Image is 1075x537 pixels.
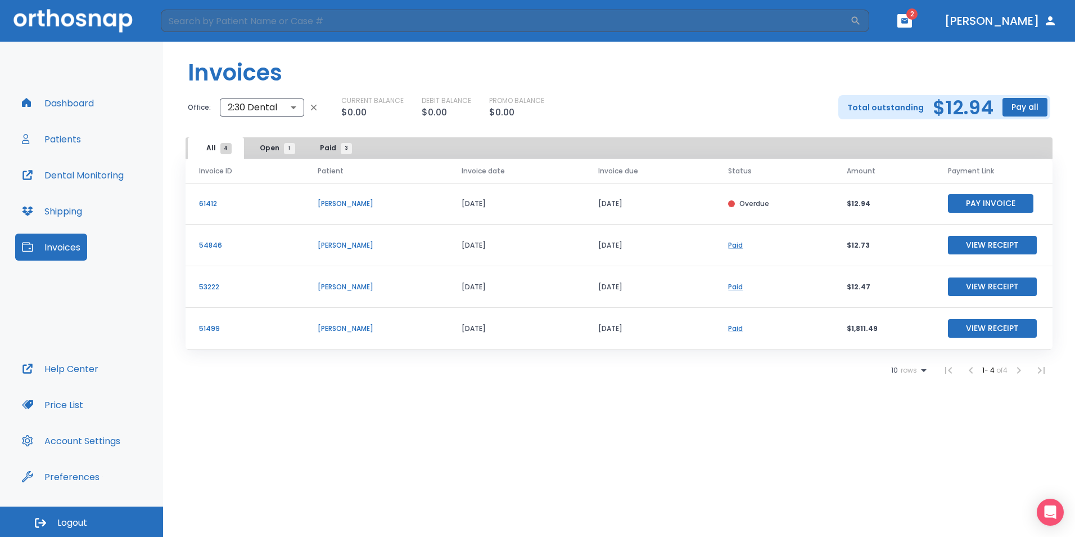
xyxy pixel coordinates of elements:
button: Invoices [15,234,87,261]
button: Help Center [15,355,105,382]
p: [PERSON_NAME] [318,199,435,209]
p: DEBIT BALANCE [422,96,471,106]
p: Total outstanding [847,101,924,114]
span: 1 - 4 [982,365,996,375]
a: Paid [728,240,743,250]
p: $0.00 [341,106,367,119]
img: Orthosnap [13,9,133,32]
p: 51499 [199,324,291,334]
div: tabs [188,137,363,159]
p: [PERSON_NAME] [318,240,435,250]
button: Preferences [15,463,106,490]
button: Pay Invoice [948,194,1033,213]
span: 1 [284,143,295,154]
td: [DATE] [448,308,584,350]
p: [PERSON_NAME] [318,324,435,334]
p: CURRENT BALANCE [341,96,404,106]
button: Dental Monitoring [15,162,130,189]
p: [PERSON_NAME] [318,282,435,292]
span: Logout [57,517,87,529]
h2: $12.94 [933,99,993,116]
span: Open [260,143,290,153]
button: View Receipt [948,236,1037,254]
span: All [206,143,226,153]
span: 4 [220,143,232,154]
button: Pay all [1002,98,1047,117]
a: Paid [728,282,743,292]
span: rows [898,366,917,374]
td: [DATE] [585,183,715,225]
span: 2 [906,8,918,20]
td: [DATE] [585,308,715,350]
a: View Receipt [948,281,1037,291]
button: [PERSON_NAME] [940,11,1062,31]
p: $0.00 [422,106,447,119]
td: [DATE] [448,225,584,266]
p: 53222 [199,282,291,292]
span: Payment Link [948,166,994,176]
td: [DATE] [585,266,715,308]
button: Account Settings [15,427,127,454]
a: View Receipt [948,323,1037,333]
span: Invoice date [462,166,505,176]
button: Price List [15,391,90,418]
p: 61412 [199,199,291,209]
button: Shipping [15,198,89,225]
button: View Receipt [948,319,1037,338]
h1: Invoices [188,56,282,89]
span: Status [728,166,752,176]
div: Tooltip anchor [97,472,107,482]
button: Dashboard [15,89,101,117]
span: 3 [341,143,352,154]
p: $12.47 [847,282,921,292]
span: Patient [318,166,344,176]
p: PROMO BALANCE [489,96,544,106]
p: $1,811.49 [847,324,921,334]
span: of 4 [996,365,1008,375]
span: 10 [891,366,898,374]
td: [DATE] [448,266,584,308]
span: Invoice due [598,166,638,176]
td: [DATE] [585,225,715,266]
a: Paid [728,324,743,333]
p: Office: [188,102,211,113]
input: Search by Patient Name or Case # [161,10,850,32]
td: [DATE] [448,183,584,225]
p: Overdue [739,199,769,209]
span: Amount [847,166,875,176]
a: View Receipt [948,240,1037,249]
button: View Receipt [948,278,1037,296]
p: $0.00 [489,106,514,119]
p: $12.73 [847,240,921,250]
p: 54846 [199,240,291,250]
div: Open Intercom Messenger [1037,499,1064,526]
span: Invoice ID [199,166,232,176]
a: Pay Invoice [948,198,1033,208]
div: 2:30 Dental [220,96,304,119]
button: Patients [15,126,88,153]
p: $12.94 [847,199,921,209]
span: Paid [320,143,346,153]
